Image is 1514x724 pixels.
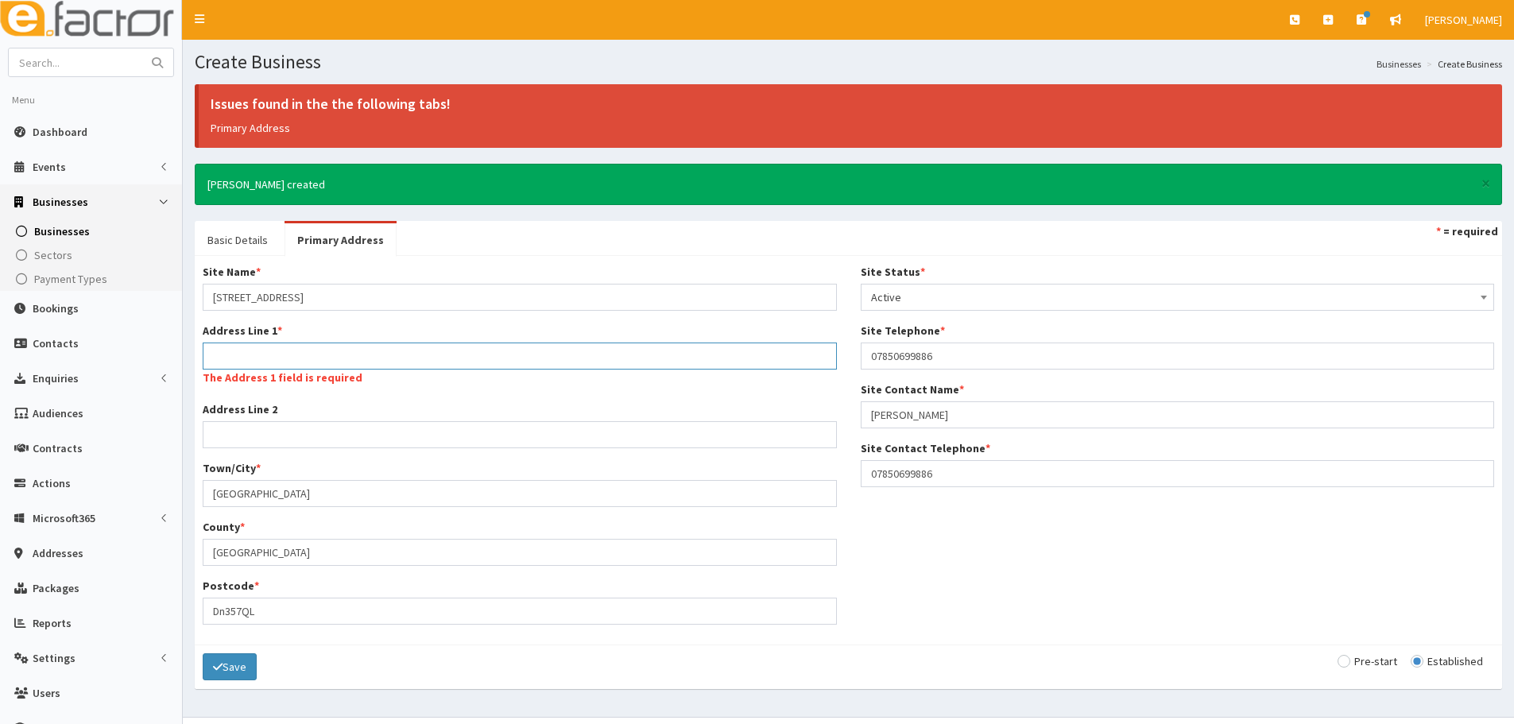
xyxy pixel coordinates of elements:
strong: = required [1443,224,1498,238]
a: Payment Types [4,267,182,291]
span: Microsoft365 [33,511,95,525]
label: Town/City [203,460,261,476]
div: [PERSON_NAME] created [195,164,1502,205]
label: Site Name [203,264,261,280]
span: Users [33,686,60,700]
span: Dashboard [33,125,87,139]
label: The Address 1 field is required [203,370,362,385]
span: Packages [33,581,79,595]
span: Bookings [33,301,79,316]
span: Reports [33,616,72,630]
span: Active [861,284,1495,311]
span: Contracts [33,441,83,455]
span: Audiences [33,406,83,420]
a: Businesses [4,219,182,243]
li: Create Business [1423,57,1502,71]
span: [PERSON_NAME] [1425,13,1502,27]
a: Sectors [4,243,182,267]
span: Active [871,286,1485,308]
span: Businesses [33,195,88,209]
input: Search... [9,48,142,76]
div: Primary Address [195,84,1502,148]
button: Save [203,653,257,680]
label: Site Contact Name [861,381,964,397]
label: Site Status [861,264,925,280]
span: Actions [33,476,71,490]
label: Site Telephone [861,323,945,339]
label: Postcode [203,578,259,594]
span: Events [33,160,66,174]
label: Address Line 2 [203,401,277,417]
button: × [1481,175,1490,192]
span: Payment Types [34,272,107,286]
span: Enquiries [33,371,79,385]
label: County [203,519,245,535]
span: Businesses [34,224,90,238]
label: Pre-start [1338,656,1397,667]
span: Addresses [33,546,83,560]
h4: Issues found in the the following tabs! [211,96,1478,112]
a: Businesses [1377,57,1421,71]
label: Established [1411,656,1483,667]
label: Address Line 1 [203,323,282,339]
a: Primary Address [285,223,397,257]
label: Site Contact Telephone [861,440,990,456]
span: Contacts [33,336,79,350]
h1: Create Business [195,52,1502,72]
span: Sectors [34,248,72,262]
span: Settings [33,651,76,665]
a: Basic Details [195,223,281,257]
